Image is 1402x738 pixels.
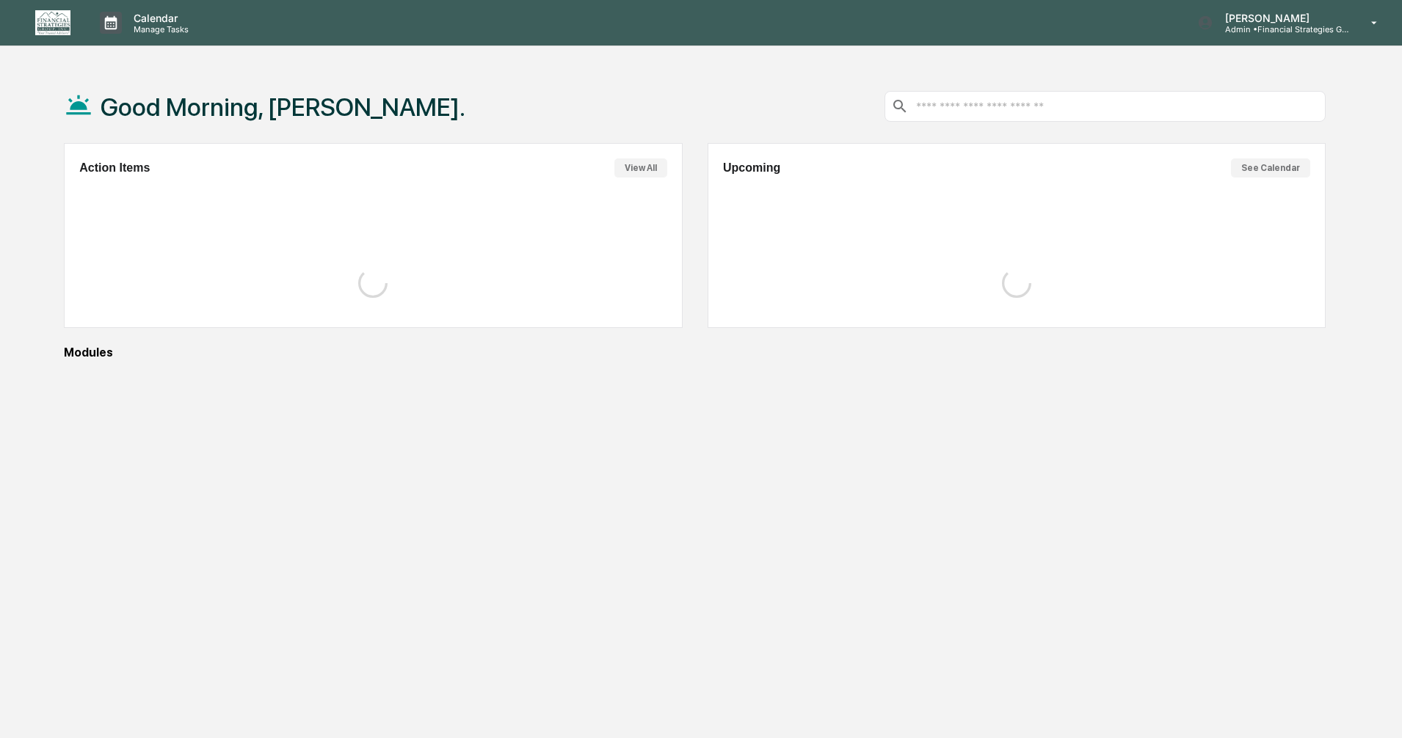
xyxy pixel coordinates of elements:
div: Modules [64,346,1326,359]
button: View All [614,158,667,178]
p: Admin • Financial Strategies Group (FSG) [1213,24,1350,34]
h2: Upcoming [723,161,780,175]
button: See Calendar [1231,158,1310,178]
p: Calendar [122,12,196,24]
h2: Action Items [79,161,150,175]
h1: Good Morning, [PERSON_NAME]. [101,92,465,122]
p: Manage Tasks [122,24,196,34]
img: logo [35,10,70,35]
p: [PERSON_NAME] [1213,12,1350,24]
